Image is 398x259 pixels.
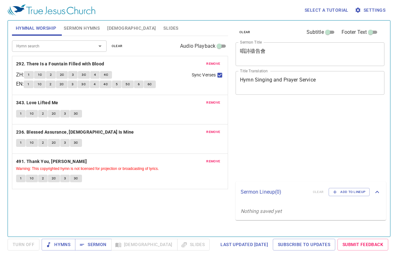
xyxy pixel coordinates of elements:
p: ZH : [16,71,24,79]
span: 3 [64,176,66,181]
button: 1 [24,81,33,88]
button: 3C [70,175,82,182]
span: 2 [42,140,44,146]
span: 2 [42,176,44,181]
span: clear [239,29,250,35]
span: 3 [72,81,73,87]
b: 491. Thank You, [PERSON_NAME] [16,158,87,166]
span: 2 [42,111,44,117]
b: 343. Love Lifted Me [16,99,58,107]
span: 2 [50,72,52,78]
button: 1C [26,139,38,147]
button: 236. Blessed Assurance, [DEMOGRAPHIC_DATA] Is Mine [16,128,135,136]
span: Add to Lineup [333,189,366,195]
button: 2C [56,71,68,79]
span: 2C [52,140,56,146]
small: Warning: This copyrighted hymn is not licensed for projection or broadcasting of lyrics. [16,166,159,171]
span: 2C [52,111,56,117]
span: Subtitle [307,28,324,36]
span: 3 [64,111,66,117]
button: Open [96,42,104,51]
button: 6 [134,81,143,88]
span: 3C [74,176,78,181]
button: 1C [26,110,38,117]
button: 1 [16,110,26,117]
span: Footer Text [342,28,367,36]
button: 4C [100,71,112,79]
span: 5 [116,81,118,87]
span: Hymns [47,241,70,249]
button: Settings [354,4,388,16]
button: 3 [68,81,77,88]
span: Submit Feedback [342,241,383,249]
button: clear [108,42,126,50]
button: 2C [48,175,60,182]
img: True Jesus Church [8,4,95,16]
button: 2C [48,139,60,147]
span: 4 [94,81,96,87]
button: 5 [112,81,121,88]
span: 3C [81,81,86,87]
span: remove [206,159,220,164]
span: 1C [30,111,34,117]
span: Settings [356,6,385,14]
span: remove [206,61,220,67]
button: 3C [78,81,90,88]
button: 3 [68,71,78,79]
span: 2C [52,176,56,181]
b: 236. Blessed Assurance, [DEMOGRAPHIC_DATA] Is Mine [16,128,134,136]
button: remove [202,128,224,136]
button: 2C [56,81,68,88]
button: 1C [34,71,46,79]
button: 3C [78,71,90,79]
button: 4 [90,71,100,79]
span: 3C [74,140,78,146]
span: Sermon [80,241,106,249]
button: 292. There Is a Fountain Filled with Blood [16,60,105,68]
span: 3 [64,140,66,146]
span: 3C [82,72,86,78]
a: Last updated [DATE] [218,239,271,250]
button: 5C [122,81,134,88]
span: Sermon Hymns [64,24,100,32]
button: remove [202,158,224,165]
button: Add to Lineup [329,188,370,196]
div: Sermon Lineup(0)clearAdd to Lineup [236,182,386,202]
span: 1 [20,140,22,146]
span: 3 [72,72,74,78]
button: 3 [60,175,70,182]
button: 1 [16,139,26,147]
button: 2 [38,175,48,182]
button: remove [202,60,224,68]
button: 3 [60,110,70,117]
span: Last updated [DATE] [220,241,268,249]
span: 1 [20,176,22,181]
span: 1 [20,111,22,117]
button: remove [202,99,224,106]
span: Slides [163,24,178,32]
button: clear [236,28,254,36]
span: 1C [38,81,42,87]
i: Nothing saved yet [241,208,282,214]
button: 2 [38,110,48,117]
span: 3C [74,111,78,117]
textarea: 唱詩禱告會 [240,48,380,60]
textarea: Hymn Singing and Prayer Service [240,77,380,89]
button: 2 [38,139,48,147]
span: 6C [148,81,152,87]
button: 2C [48,110,60,117]
button: 4 [90,81,99,88]
span: Audio Playback [180,42,215,50]
span: 4C [103,81,108,87]
span: 2 [50,81,51,87]
button: Hymns [42,239,75,250]
span: [DEMOGRAPHIC_DATA] [107,24,156,32]
button: 3 [60,139,70,147]
button: Sermon [75,239,111,250]
span: Subscribe to Updates [278,241,330,249]
button: 1 [16,175,26,182]
button: 3C [70,139,82,147]
span: clear [112,43,123,49]
span: 1 [27,81,29,87]
span: 1C [38,72,42,78]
